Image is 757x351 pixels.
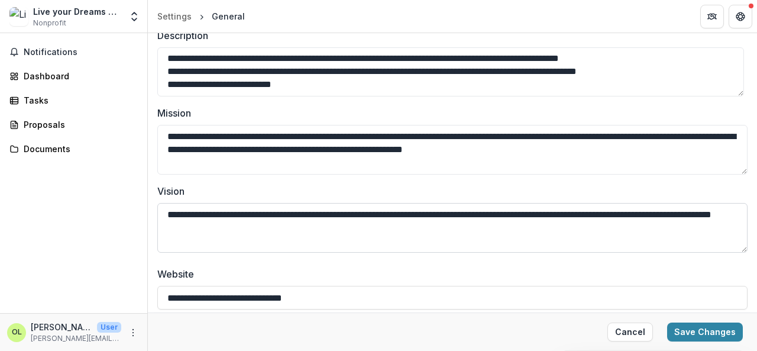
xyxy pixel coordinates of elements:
a: Proposals [5,115,143,134]
p: [PERSON_NAME][EMAIL_ADDRESS][DOMAIN_NAME] [31,333,121,344]
span: Notifications [24,47,138,57]
button: Cancel [607,323,653,342]
button: Save Changes [667,323,743,342]
div: Tasks [24,94,133,107]
label: Mission [157,106,740,120]
div: Olayinka Layi-Adeite [12,329,22,336]
label: Vision [157,184,740,198]
button: Notifications [5,43,143,62]
nav: breadcrumb [153,8,250,25]
button: Open entity switcher [126,5,143,28]
img: Live your Dreams Africa Foundation [9,7,28,26]
div: Documents [24,143,133,155]
div: General [212,10,245,22]
p: [PERSON_NAME] [31,321,92,333]
div: Dashboard [24,70,133,82]
label: Website [157,267,740,281]
span: Nonprofit [33,18,66,28]
label: Description [157,28,740,43]
p: User [97,322,121,333]
a: Settings [153,8,196,25]
a: Tasks [5,91,143,110]
div: Proposals [24,118,133,131]
div: Settings [157,10,192,22]
div: Live your Dreams Africa Foundation [33,5,121,18]
button: Partners [700,5,724,28]
button: More [126,326,140,340]
a: Dashboard [5,66,143,86]
button: Get Help [729,5,752,28]
a: Documents [5,139,143,159]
